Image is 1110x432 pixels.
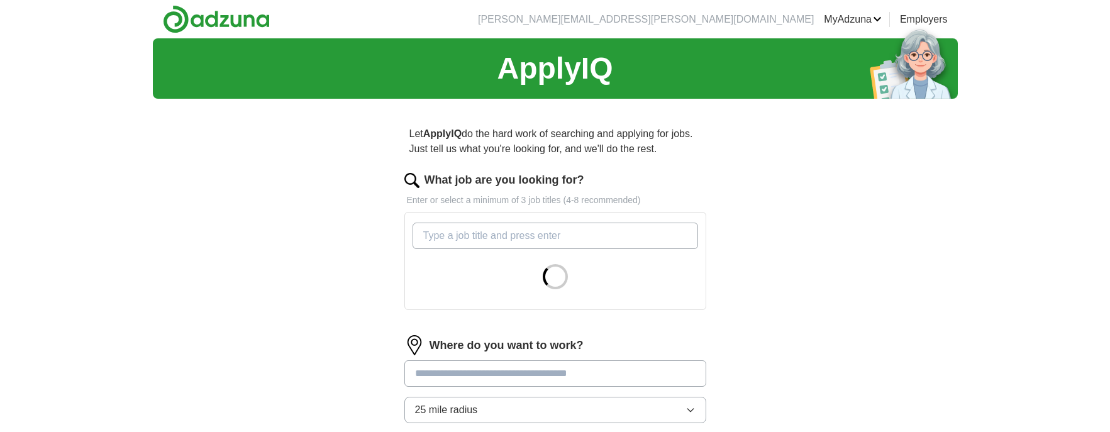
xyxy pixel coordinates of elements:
a: Employers [900,12,948,27]
p: Enter or select a minimum of 3 job titles (4-8 recommended) [404,194,706,207]
li: [PERSON_NAME][EMAIL_ADDRESS][PERSON_NAME][DOMAIN_NAME] [478,12,814,27]
label: Where do you want to work? [430,337,584,354]
span: 25 mile radius [415,402,478,418]
p: Let do the hard work of searching and applying for jobs. Just tell us what you're looking for, an... [404,121,706,162]
button: 25 mile radius [404,397,706,423]
label: What job are you looking for? [425,172,584,189]
strong: ApplyIQ [423,128,462,139]
input: Type a job title and press enter [413,223,698,249]
h1: ApplyIQ [497,46,613,91]
a: MyAdzuna [824,12,882,27]
img: search.png [404,173,419,188]
img: location.png [404,335,425,355]
img: Adzuna logo [163,5,270,33]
